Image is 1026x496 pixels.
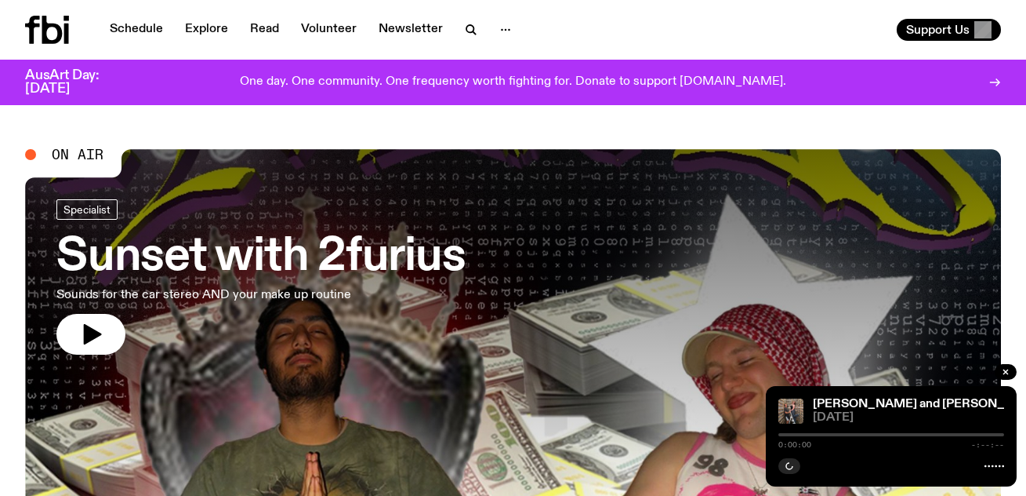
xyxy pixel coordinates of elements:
[813,412,1004,424] span: [DATE]
[241,19,288,41] a: Read
[56,199,118,220] a: Specialist
[971,441,1004,449] span: -:--:--
[56,235,465,279] h3: Sunset with 2furius
[906,23,970,37] span: Support Us
[63,203,111,215] span: Specialist
[778,441,811,449] span: 0:00:00
[176,19,237,41] a: Explore
[369,19,452,41] a: Newsletter
[56,199,465,355] a: Sunset with 2furiusSounds for the car stereo AND your make up routine
[52,148,103,162] span: On Air
[25,69,125,96] h3: AusArt Day: [DATE]
[897,19,1001,41] button: Support Us
[292,19,366,41] a: Volunteer
[100,19,172,41] a: Schedule
[56,286,458,305] p: Sounds for the car stereo AND your make up routine
[240,75,786,89] p: One day. One community. One frequency worth fighting for. Donate to support [DOMAIN_NAME].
